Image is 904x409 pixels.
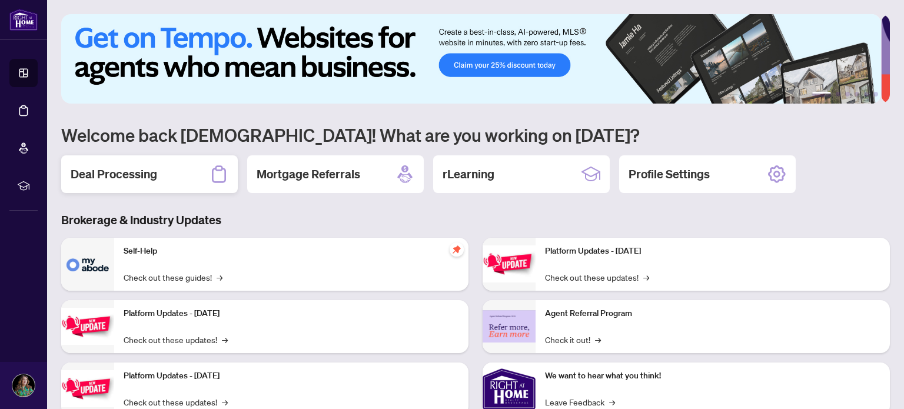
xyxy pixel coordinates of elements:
[257,166,360,182] h2: Mortgage Referrals
[545,370,880,383] p: We want to hear what you think!
[9,9,38,31] img: logo
[545,307,880,320] p: Agent Referral Program
[845,92,850,97] button: 3
[124,245,459,258] p: Self-Help
[61,124,890,146] h1: Welcome back [DEMOGRAPHIC_DATA]! What are you working on [DATE]?
[124,307,459,320] p: Platform Updates - [DATE]
[545,271,649,284] a: Check out these updates!→
[61,370,114,407] img: Platform Updates - July 21, 2025
[217,271,222,284] span: →
[61,238,114,291] img: Self-Help
[609,395,615,408] span: →
[124,271,222,284] a: Check out these guides!→
[545,333,601,346] a: Check it out!→
[483,310,536,343] img: Agent Referral Program
[864,92,869,97] button: 5
[857,368,892,403] button: Open asap
[545,245,880,258] p: Platform Updates - [DATE]
[222,333,228,346] span: →
[855,92,859,97] button: 4
[222,395,228,408] span: →
[61,308,114,345] img: Platform Updates - September 16, 2025
[483,245,536,282] img: Platform Updates - June 23, 2025
[545,395,615,408] a: Leave Feedback→
[836,92,840,97] button: 2
[643,271,649,284] span: →
[12,374,35,397] img: Profile Icon
[450,242,464,257] span: pushpin
[873,92,878,97] button: 6
[124,333,228,346] a: Check out these updates!→
[71,166,157,182] h2: Deal Processing
[124,370,459,383] p: Platform Updates - [DATE]
[124,395,228,408] a: Check out these updates!→
[595,333,601,346] span: →
[61,212,890,228] h3: Brokerage & Industry Updates
[812,92,831,97] button: 1
[61,14,881,104] img: Slide 0
[629,166,710,182] h2: Profile Settings
[443,166,494,182] h2: rLearning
